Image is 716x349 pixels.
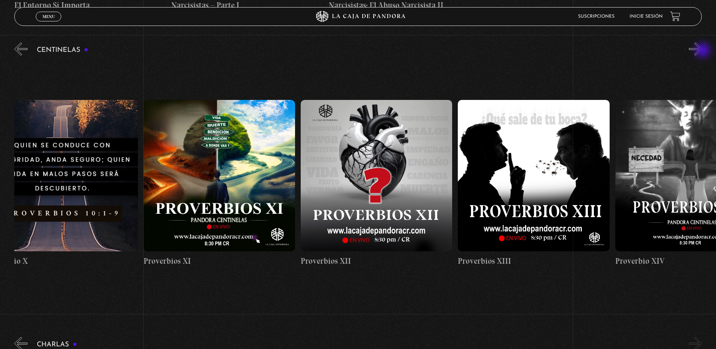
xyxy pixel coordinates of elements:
button: Previous [14,42,27,56]
a: Suscripciones [578,14,615,19]
span: Menu [42,14,55,19]
h4: Proverbios XIII [458,255,609,267]
h3: Centinelas [37,47,88,54]
h3: Charlas [37,341,77,348]
a: Proverbios XI [144,61,295,305]
a: Inicie sesión [630,14,663,19]
button: Next [689,42,702,56]
h4: Proverbios XI [144,255,295,267]
h4: Proverbios XII [301,255,452,267]
a: View your shopping cart [670,11,680,21]
a: Proverbios XII [301,61,452,305]
span: Cerrar [40,20,58,26]
a: Proverbios XIII [458,61,609,305]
